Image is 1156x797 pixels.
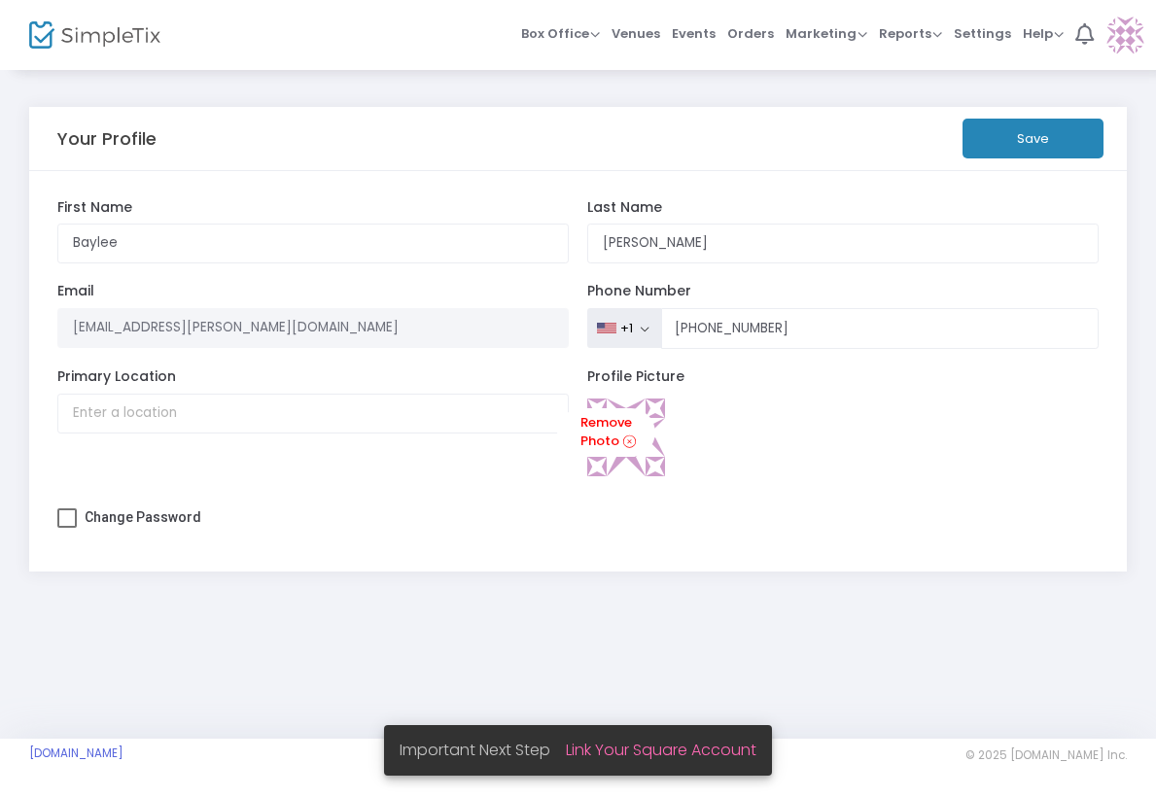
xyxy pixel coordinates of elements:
[566,739,756,761] a: Link Your Square Account
[965,747,1127,763] span: © 2025 [DOMAIN_NAME] Inc.
[85,509,201,525] span: Change Password
[587,366,684,386] span: Profile Picture
[521,24,600,43] span: Box Office
[587,283,1099,300] label: Phone Number
[879,24,942,43] span: Reports
[727,9,774,58] span: Orders
[954,9,1011,58] span: Settings
[672,9,716,58] span: Events
[587,398,665,476] img: 4db931cdea01d7c6576b0ecf7e4b65e9
[1023,24,1064,43] span: Help
[57,128,157,150] h5: Your Profile
[587,199,1099,217] label: Last Name
[57,394,569,433] input: Enter a location
[587,224,1099,263] input: Last Name
[57,224,569,263] input: First Name
[963,119,1103,158] button: Save
[400,739,566,761] span: Important Next Step
[587,308,661,349] button: +1
[57,199,569,217] label: First Name
[557,408,655,458] a: Remove Photo
[620,321,633,336] div: +1
[786,24,867,43] span: Marketing
[57,368,569,386] label: Primary Location
[29,745,123,761] a: [DOMAIN_NAME]
[661,308,1099,349] input: Phone Number
[57,283,569,300] label: Email
[612,9,660,58] span: Venues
